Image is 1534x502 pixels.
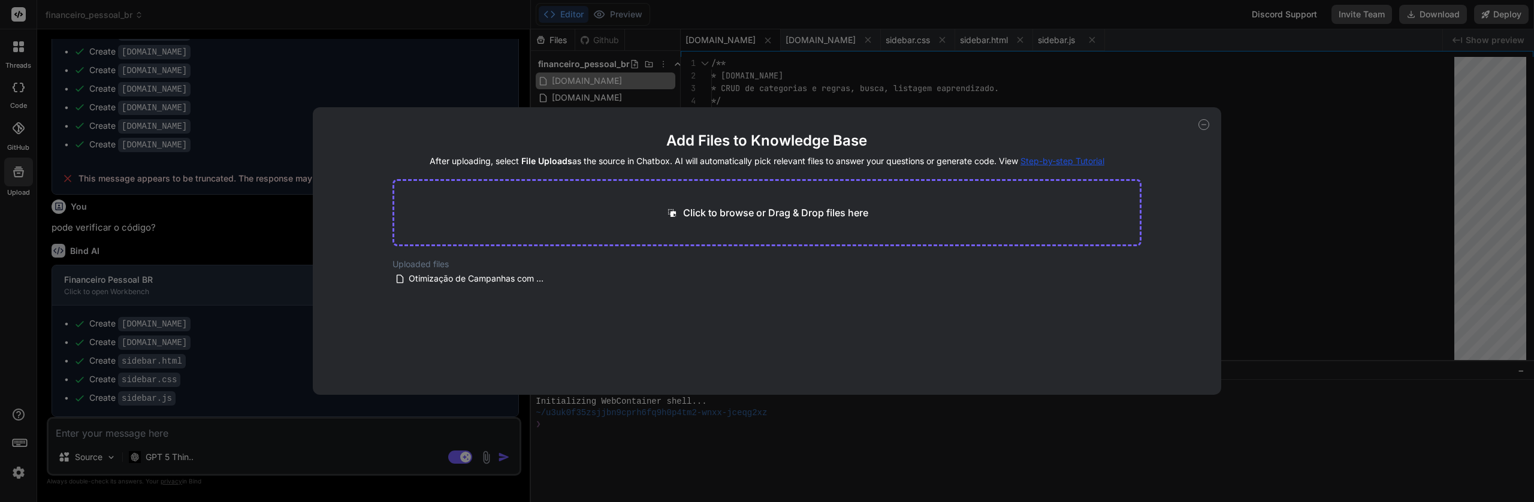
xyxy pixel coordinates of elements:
span: File Uploads [521,156,572,166]
span: Step-by-step Tutorial [1020,156,1104,166]
h2: Add Files to Knowledge Base [392,131,1142,150]
span: Otimização de Campanhas com Rastreamento Avançado.pdf [407,271,549,286]
h2: Uploaded files [392,258,1142,270]
h4: After uploading, select as the source in Chatbox. AI will automatically pick relevant files to an... [392,155,1142,167]
p: Click to browse or Drag & Drop files here [683,205,868,220]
